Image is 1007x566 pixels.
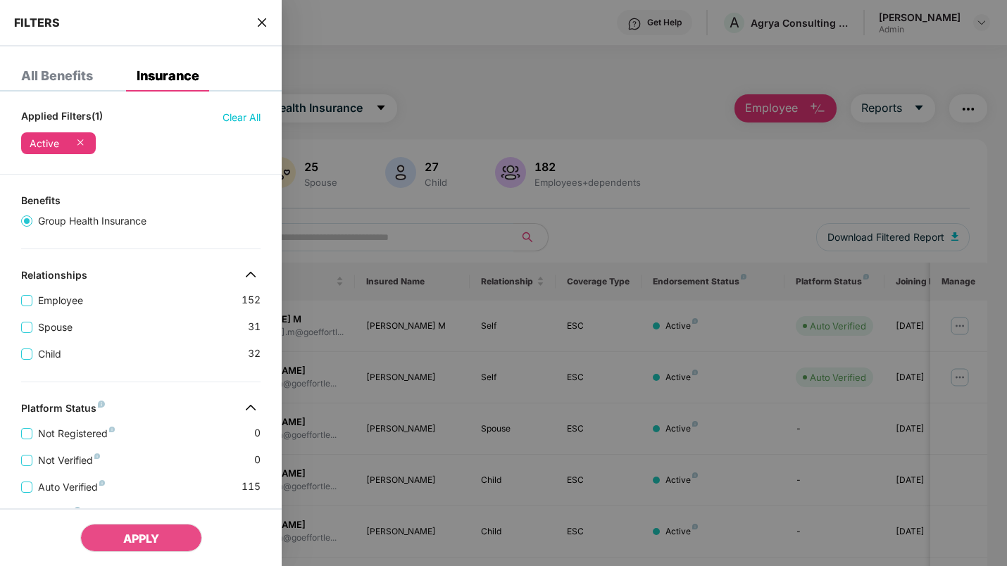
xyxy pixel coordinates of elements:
img: svg+xml;base64,PHN2ZyB4bWxucz0iaHR0cDovL3d3dy53My5vcmcvMjAwMC9zdmciIHdpZHRoPSIzMiIgaGVpZ2h0PSIzMi... [239,263,262,286]
span: close [256,15,268,30]
span: Auto Verified [32,479,111,495]
span: 152 [242,292,261,308]
span: Group Health Insurance [32,213,152,229]
div: Insurance [137,69,199,83]
span: 31 [248,319,261,335]
span: FILTERS [14,15,60,30]
div: Active [30,138,59,149]
span: 15 [248,505,261,522]
span: Applied Filters(1) [21,110,103,125]
img: svg+xml;base64,PHN2ZyB4bWxucz0iaHR0cDovL3d3dy53My5vcmcvMjAwMC9zdmciIHdpZHRoPSI4IiBoZWlnaHQ9IjgiIH... [109,427,115,432]
button: APPLY [80,524,202,552]
span: 115 [242,479,261,495]
div: All Benefits [21,69,93,83]
img: svg+xml;base64,PHN2ZyB4bWxucz0iaHR0cDovL3d3dy53My5vcmcvMjAwMC9zdmciIHdpZHRoPSI4IiBoZWlnaHQ9IjgiIH... [99,480,105,486]
span: 0 [254,425,261,441]
img: svg+xml;base64,PHN2ZyB4bWxucz0iaHR0cDovL3d3dy53My5vcmcvMjAwMC9zdmciIHdpZHRoPSI4IiBoZWlnaHQ9IjgiIH... [98,401,105,408]
div: Relationships [21,269,87,286]
img: svg+xml;base64,PHN2ZyB4bWxucz0iaHR0cDovL3d3dy53My5vcmcvMjAwMC9zdmciIHdpZHRoPSI4IiBoZWlnaHQ9IjgiIH... [75,507,80,512]
span: Child [32,346,67,362]
img: svg+xml;base64,PHN2ZyB4bWxucz0iaHR0cDovL3d3dy53My5vcmcvMjAwMC9zdmciIHdpZHRoPSI4IiBoZWlnaHQ9IjgiIH... [94,453,100,459]
span: Not Registered [32,426,120,441]
span: 0 [254,452,261,468]
img: svg+xml;base64,PHN2ZyB4bWxucz0iaHR0cDovL3d3dy53My5vcmcvMjAwMC9zdmciIHdpZHRoPSIzMiIgaGVpZ2h0PSIzMi... [239,396,262,419]
span: APPLY [123,532,159,546]
span: Clear All [223,110,261,125]
span: Verified [32,506,86,522]
span: Spouse [32,320,78,335]
span: Not Verified [32,453,106,468]
span: 32 [248,346,261,362]
span: Employee [32,293,89,308]
div: Platform Status [21,402,105,419]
